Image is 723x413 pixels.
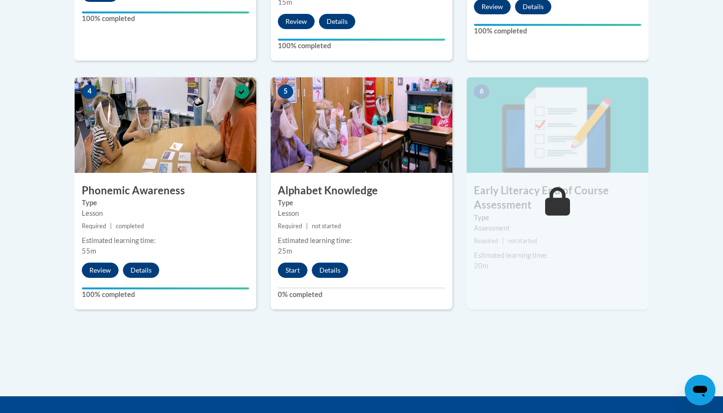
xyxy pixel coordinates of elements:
[474,262,488,270] span: 20m
[278,208,445,219] div: Lesson
[312,263,348,278] button: Details
[278,85,293,99] span: 5
[116,222,144,230] span: completed
[82,263,119,278] button: Review
[319,14,355,29] button: Details
[82,13,249,24] label: 100% completed
[474,85,489,99] span: 6
[278,247,292,255] span: 25m
[474,24,641,26] div: Your progress
[82,247,96,255] span: 55m
[278,14,315,29] button: Review
[82,198,249,208] label: Type
[82,235,249,246] div: Estimated learning time:
[75,77,256,173] img: Course Image
[312,222,341,230] span: not started
[278,235,445,246] div: Estimated learning time:
[474,212,641,223] label: Type
[82,208,249,219] div: Lesson
[271,77,452,173] img: Course Image
[502,237,504,244] span: |
[110,222,112,230] span: |
[278,198,445,208] label: Type
[508,237,537,244] span: not started
[474,237,498,244] span: Required
[82,11,249,13] div: Your progress
[306,222,308,230] span: |
[278,263,307,278] button: Start
[82,289,249,300] label: 100% completed
[685,375,715,405] iframe: Button to launch messaging window
[474,223,641,233] div: Assessment
[467,77,648,173] img: Course Image
[271,183,452,198] h3: Alphabet Knowledge
[278,41,445,51] label: 100% completed
[82,287,249,289] div: Your progress
[82,222,106,230] span: Required
[278,222,302,230] span: Required
[82,85,97,99] span: 4
[123,263,159,278] button: Details
[278,289,445,300] label: 0% completed
[75,183,256,198] h3: Phonemic Awareness
[474,26,641,36] label: 100% completed
[467,183,648,213] h3: Early Literacy End of Course Assessment
[474,250,641,261] div: Estimated learning time:
[278,39,445,41] div: Your progress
